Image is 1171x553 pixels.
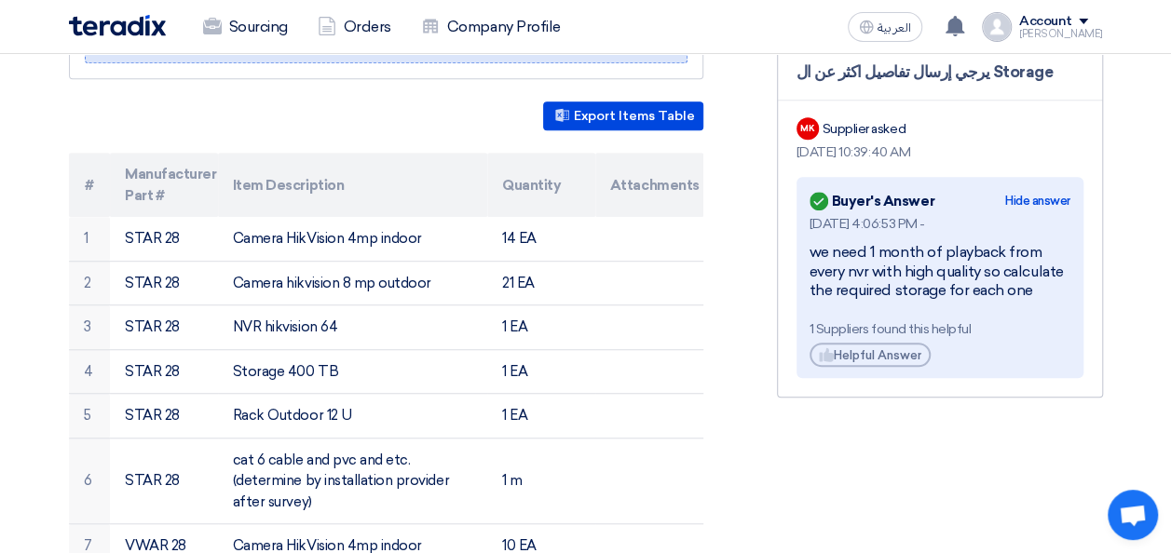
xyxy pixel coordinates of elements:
td: 2 [69,261,111,305]
a: Company Profile [406,7,576,47]
div: 1 Suppliers found this helpful [810,319,1070,339]
td: 21 EA [487,261,595,305]
td: STAR 28 [110,349,218,394]
button: Export Items Table [543,101,703,130]
img: Teradix logo [69,15,166,36]
td: Storage 400 TB [218,349,487,394]
div: يرجي إرسال تفاصيل اكثر عن ال Storage [797,61,1083,85]
th: Attachments [595,153,703,217]
td: 3 [69,305,111,350]
td: 5 [69,394,111,438]
td: STAR 28 [110,394,218,438]
button: العربية [848,12,922,42]
td: 1 EA [487,394,595,438]
td: 6 [69,438,111,524]
td: cat 6 cable and pvc and etc. (determine by installation provider after survey) [218,438,487,524]
th: Item Description [218,153,487,217]
td: 1 EA [487,305,595,350]
td: Rack Outdoor 12 U [218,394,487,438]
td: Camera hikvision 8 mp outdoor [218,261,487,305]
td: NVR hikvision 64 [218,305,487,350]
span: العربية [878,21,911,34]
a: Orders [303,7,406,47]
td: STAR 28 [110,217,218,261]
td: STAR 28 [110,305,218,350]
div: Open chat [1108,490,1158,540]
td: 14 EA [487,217,595,261]
th: Quantity [487,153,595,217]
th: Manufacturer Part # [110,153,218,217]
div: Hide answer [1005,192,1070,210]
div: Supplier asked [823,119,905,139]
div: [PERSON_NAME] [1019,29,1103,39]
div: Buyer's Answer [810,188,934,214]
a: Sourcing [188,7,303,47]
td: Camera HikVision 4mp indoor [218,217,487,261]
div: Helpful Answer [810,343,931,367]
td: 4 [69,349,111,394]
td: 1 m [487,438,595,524]
div: we need 1 month of playback from every nvr with high quality so calculate the required storage fo... [810,243,1070,301]
img: profile_test.png [982,12,1012,42]
td: 1 [69,217,111,261]
div: Account [1019,14,1072,30]
div: [DATE] 4:06:53 PM - [810,214,1070,234]
div: MK [797,117,819,140]
div: [DATE] 10:39:40 AM [797,142,1083,162]
td: STAR 28 [110,438,218,524]
th: # [69,153,111,217]
td: 1 EA [487,349,595,394]
td: STAR 28 [110,261,218,305]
